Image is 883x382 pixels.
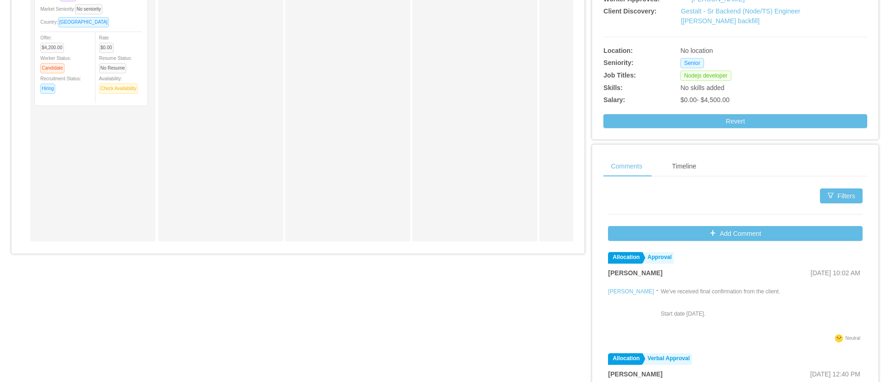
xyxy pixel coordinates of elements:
[58,17,109,27] span: [GEOGRAPHIC_DATA]
[608,370,662,378] strong: [PERSON_NAME]
[608,252,642,264] a: Allocation
[40,84,55,94] span: Hiring
[661,310,781,318] p: Start date [DATE].
[40,63,64,73] span: Candidate
[810,370,860,378] span: [DATE] 12:40 PM
[99,63,127,73] span: No Resume
[608,269,662,277] strong: [PERSON_NAME]
[680,46,812,56] div: No location
[40,19,113,25] span: Country:
[99,35,117,50] span: Rate
[603,84,622,91] b: Skills:
[661,287,781,296] p: We've received final confirmation from the client.
[40,76,81,91] span: Recruitment Status:
[603,7,656,15] b: Client Discovery:
[680,84,724,91] span: No skills added
[40,56,71,71] span: Worker Status:
[603,47,633,54] b: Location:
[643,252,674,264] a: Approval
[603,59,633,66] b: Seniority:
[40,35,68,50] span: Offer:
[99,56,132,71] span: Resume Status:
[680,58,704,68] span: Senior
[608,226,863,241] button: icon: plusAdd Comment
[603,96,625,104] b: Salary:
[608,353,642,365] a: Allocation
[99,84,138,94] span: Check Availability
[680,96,729,104] span: $0.00 - $4,500.00
[643,353,692,365] a: Verbal Approval
[820,188,863,203] button: icon: filterFilters
[40,43,64,53] span: $4,200.00
[99,43,114,53] span: $0.00
[811,269,860,277] span: [DATE] 10:02 AM
[608,288,654,295] a: [PERSON_NAME]
[656,285,659,332] div: -
[665,156,704,177] div: Timeline
[603,156,650,177] div: Comments
[603,71,636,79] b: Job Titles:
[99,76,142,91] span: Availability:
[40,6,106,12] span: Market Seniority:
[845,336,860,341] span: Neutral
[75,4,102,14] span: No seniority
[603,114,867,128] button: Revert
[681,7,800,25] a: Gestalt - Sr Backend (Node/TS) Engineer [[PERSON_NAME] backfill]
[680,71,731,81] span: Nodejs developer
